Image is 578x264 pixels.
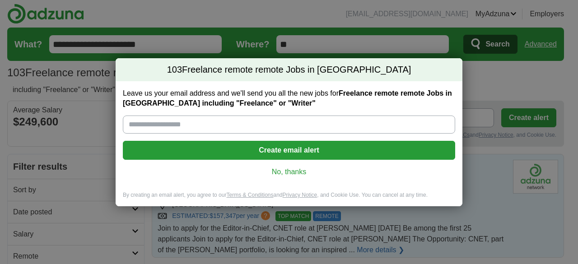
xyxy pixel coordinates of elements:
[130,167,448,177] a: No, thanks
[123,88,455,108] label: Leave us your email address and we'll send you all the new jobs for
[116,191,462,206] div: By creating an email alert, you agree to our and , and Cookie Use. You can cancel at any time.
[283,192,317,198] a: Privacy Notice
[226,192,273,198] a: Terms & Conditions
[116,58,462,82] h2: Freelance remote remote Jobs in [GEOGRAPHIC_DATA]
[123,141,455,160] button: Create email alert
[167,64,182,76] span: 103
